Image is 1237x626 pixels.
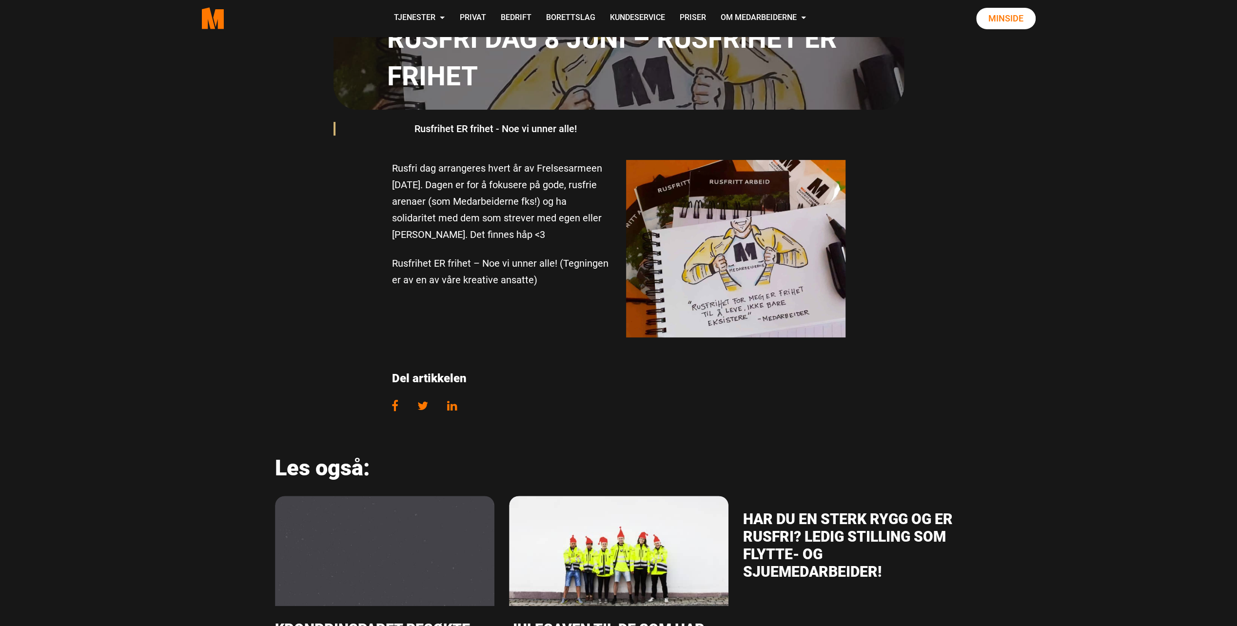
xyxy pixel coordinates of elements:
a: Bedrift [493,1,538,36]
img: 17 [275,496,494,606]
h1: Rusfri dag 8 Juni – Rusfrihet ER frihet [387,20,843,95]
a: Share on Facebook [392,395,408,416]
a: Les mer om Kronprinsparet besøkte Medarbeiderne featured image [275,544,494,556]
h4: Del artikkelen [392,372,845,386]
blockquote: Rusfrihet ER frihet - Noe vi unner alle! [405,117,833,140]
p: Les også: [275,455,962,481]
img: medarbeiderne-rusfrittarbeid [626,160,845,337]
a: Om Medarbeiderne [713,1,813,36]
p: Rusfrihet ER frihet – Noe vi unner alle! (Tegningen er av en av våre kreative ansatte) [392,255,611,288]
a: Borettslag [538,1,602,36]
a: Minside [976,8,1036,29]
a: Share on Twitter [408,395,438,416]
a: Privat [452,1,493,36]
a: Les mer om Har du en sterk rygg og er rusfri? Ledig stilling som flytte- og sjuemedarbeider! main... [743,510,953,580]
a: Tjenester [386,1,452,36]
a: Share on LinkedIn [437,395,467,416]
img: ezgif.com webp to png 1 [509,496,728,606]
a: Kundeservice [602,1,672,36]
a: Les mer om Julegaven til de som har alt fra før featured image [509,544,728,556]
a: Priser [672,1,713,36]
p: Rusfri dag arrangeres hvert år av Frelsesarmeen [DATE]. Dagen er for å fokusere på gode, rusfrie ... [392,160,611,243]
